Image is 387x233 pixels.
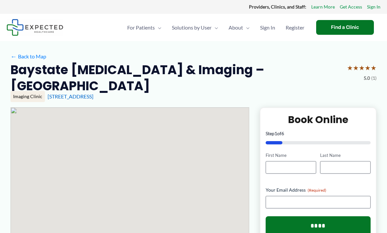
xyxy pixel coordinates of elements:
[359,62,365,74] span: ★
[286,16,304,39] span: Register
[311,3,335,11] a: Learn More
[172,16,212,39] span: Solutions by User
[371,62,377,74] span: ★
[340,3,362,11] a: Get Access
[7,19,63,36] img: Expected Healthcare Logo - side, dark font, small
[167,16,223,39] a: Solutions by UserMenu Toggle
[127,16,155,39] span: For Patients
[367,3,380,11] a: Sign In
[371,74,377,82] span: (1)
[280,16,310,39] a: Register
[10,91,45,102] div: Imaging Clinic
[281,131,284,136] span: 6
[223,16,255,39] a: AboutMenu Toggle
[260,16,275,39] span: Sign In
[353,62,359,74] span: ★
[316,20,374,35] a: Find a Clinic
[308,188,326,193] span: (Required)
[266,131,371,136] p: Step of
[266,187,371,193] label: Your Email Address
[347,62,353,74] span: ★
[212,16,218,39] span: Menu Toggle
[255,16,280,39] a: Sign In
[365,62,371,74] span: ★
[10,53,17,59] span: ←
[243,16,250,39] span: Menu Toggle
[155,16,161,39] span: Menu Toggle
[249,4,306,10] strong: Providers, Clinics, and Staff:
[229,16,243,39] span: About
[122,16,310,39] nav: Primary Site Navigation
[266,152,316,159] label: First Name
[364,74,370,82] span: 5.0
[48,93,93,99] a: [STREET_ADDRESS]
[10,52,46,61] a: ←Back to Map
[10,62,342,94] h2: Baystate [MEDICAL_DATA] & Imaging – [GEOGRAPHIC_DATA]
[320,152,371,159] label: Last Name
[122,16,167,39] a: For PatientsMenu Toggle
[266,113,371,126] h2: Book Online
[275,131,277,136] span: 1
